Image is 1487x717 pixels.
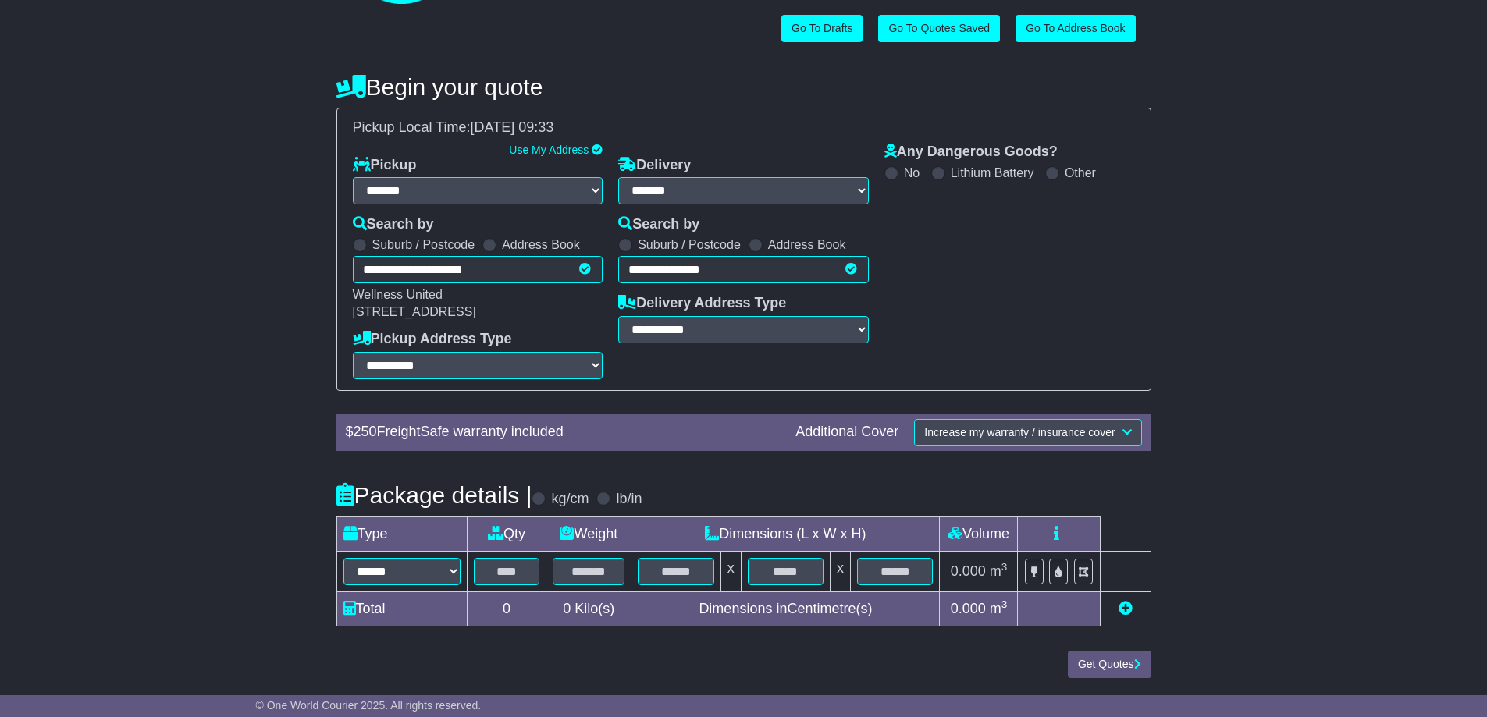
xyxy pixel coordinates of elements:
button: Get Quotes [1068,651,1151,678]
a: Go To Drafts [781,15,863,42]
button: Increase my warranty / insurance cover [914,419,1141,446]
label: Pickup Address Type [353,331,512,348]
label: Any Dangerous Goods? [884,144,1058,161]
h4: Package details | [336,482,532,508]
td: Weight [546,516,631,551]
span: m [990,563,1008,579]
div: Additional Cover [788,424,906,441]
td: 0 [467,591,546,626]
a: Go To Quotes Saved [878,15,1000,42]
span: 0.000 [951,601,986,616]
label: Address Book [768,237,846,252]
label: kg/cm [551,491,589,508]
label: Search by [618,216,699,233]
div: Pickup Local Time: [345,119,1143,137]
span: [STREET_ADDRESS] [353,305,476,318]
td: Total [336,591,467,626]
h4: Begin your quote [336,74,1151,100]
span: m [990,601,1008,616]
label: Suburb / Postcode [372,237,475,252]
a: Go To Address Book [1016,15,1135,42]
span: 250 [354,424,377,439]
td: Type [336,516,467,551]
label: Search by [353,216,434,233]
span: 0.000 [951,563,986,579]
a: Add new item [1119,601,1133,616]
label: lb/in [616,491,642,508]
span: Increase my warranty / insurance cover [924,426,1115,438]
td: Dimensions in Centimetre(s) [631,591,940,626]
span: © One World Courier 2025. All rights reserved. [256,699,482,712]
label: Pickup [353,157,417,174]
sup: 3 [1001,598,1008,610]
label: Lithium Battery [951,165,1034,180]
span: [DATE] 09:33 [471,119,554,135]
label: Delivery Address Type [618,295,786,312]
label: Address Book [502,237,580,252]
td: Kilo(s) [546,591,631,626]
td: x [831,551,851,591]
td: Qty [467,516,546,551]
td: x [720,551,741,591]
div: $ FreightSafe warranty included [338,424,788,441]
label: Delivery [618,157,691,174]
label: No [904,165,920,180]
label: Other [1065,165,1096,180]
td: Volume [940,516,1018,551]
a: Use My Address [509,144,589,156]
td: Dimensions (L x W x H) [631,516,940,551]
label: Suburb / Postcode [638,237,741,252]
sup: 3 [1001,561,1008,573]
span: Wellness United [353,288,443,301]
span: 0 [563,601,571,616]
